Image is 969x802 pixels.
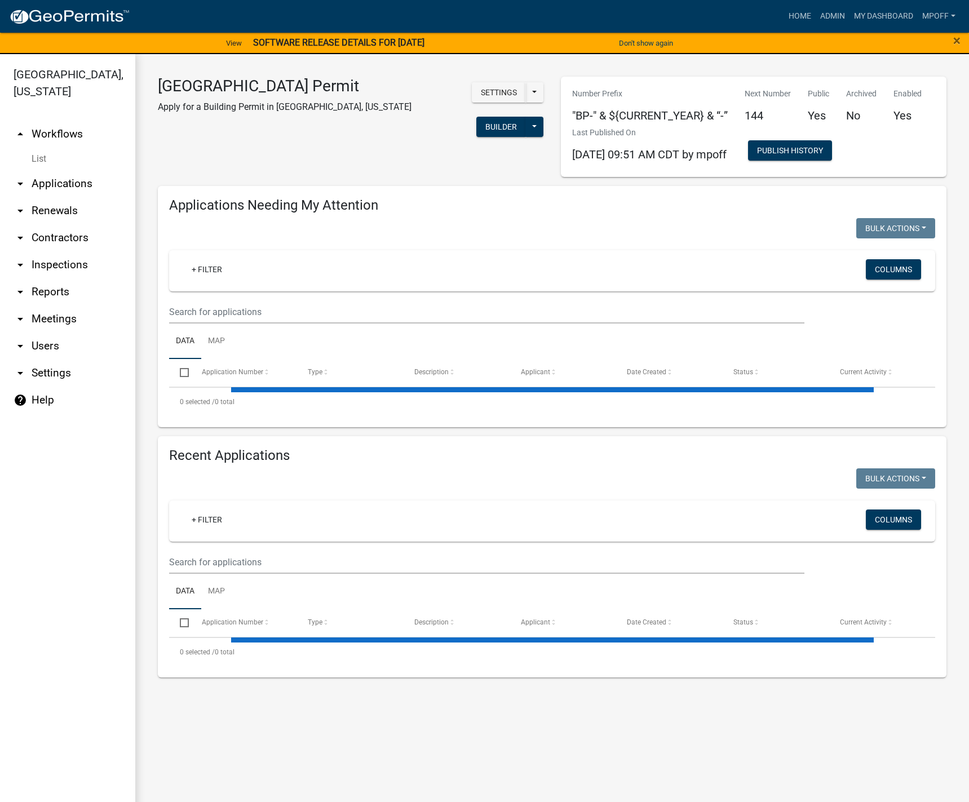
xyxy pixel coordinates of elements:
button: Publish History [748,140,832,161]
datatable-header-cell: Description [404,609,510,636]
h5: No [846,109,877,122]
button: Columns [866,509,921,530]
button: Settings [472,82,526,103]
span: Description [414,618,449,626]
h4: Recent Applications [169,447,935,464]
a: Map [201,324,232,360]
datatable-header-cell: Current Activity [829,609,935,636]
datatable-header-cell: Application Number [191,609,297,636]
span: Current Activity [840,618,887,626]
wm-modal-confirm: Workflow Publish History [748,147,832,156]
div: 0 total [169,638,935,666]
span: Date Created [627,368,666,376]
a: My Dashboard [849,6,918,27]
span: 0 selected / [180,398,215,406]
a: mpoff [918,6,960,27]
button: Bulk Actions [856,218,935,238]
button: Don't show again [614,34,678,52]
datatable-header-cell: Status [723,359,829,386]
datatable-header-cell: Current Activity [829,359,935,386]
button: Builder [476,117,526,137]
p: Public [808,88,829,100]
span: Status [733,618,753,626]
h3: [GEOGRAPHIC_DATA] Permit [158,77,412,96]
h5: Yes [893,109,922,122]
datatable-header-cell: Select [169,359,191,386]
span: Status [733,368,753,376]
span: Description [414,368,449,376]
p: Apply for a Building Permit in [GEOGRAPHIC_DATA], [US_STATE] [158,100,412,114]
datatable-header-cell: Application Number [191,359,297,386]
input: Search for applications [169,551,804,574]
span: × [953,33,961,48]
button: Bulk Actions [856,468,935,489]
datatable-header-cell: Status [723,609,829,636]
p: Next Number [745,88,791,100]
div: 0 total [169,388,935,416]
h5: 144 [745,109,791,122]
span: [DATE] 09:51 AM CDT by mpoff [572,148,727,161]
datatable-header-cell: Select [169,609,191,636]
datatable-header-cell: Date Created [616,359,723,386]
a: Data [169,574,201,610]
span: 0 selected / [180,648,215,656]
i: help [14,393,27,407]
i: arrow_drop_down [14,204,27,218]
i: arrow_drop_down [14,258,27,272]
i: arrow_drop_down [14,312,27,326]
datatable-header-cell: Type [297,359,404,386]
span: Type [308,368,322,376]
span: Application Number [202,368,263,376]
span: Applicant [521,368,550,376]
strong: SOFTWARE RELEASE DETAILS FOR [DATE] [253,37,424,48]
a: Home [784,6,816,27]
p: Last Published On [572,127,727,139]
datatable-header-cell: Description [404,359,510,386]
a: View [222,34,246,52]
a: Map [201,574,232,610]
i: arrow_drop_down [14,231,27,245]
span: Current Activity [840,368,887,376]
input: Search for applications [169,300,804,324]
p: Enabled [893,88,922,100]
h5: "BP-" & ${CURRENT_YEAR} & “-” [572,109,728,122]
span: Application Number [202,618,263,626]
h4: Applications Needing My Attention [169,197,935,214]
button: Columns [866,259,921,280]
datatable-header-cell: Applicant [510,359,616,386]
p: Number Prefix [572,88,728,100]
span: Date Created [627,618,666,626]
datatable-header-cell: Applicant [510,609,616,636]
a: + Filter [183,509,231,530]
button: Close [953,34,961,47]
a: Data [169,324,201,360]
i: arrow_drop_down [14,177,27,190]
a: Admin [816,6,849,27]
datatable-header-cell: Type [297,609,404,636]
i: arrow_drop_down [14,339,27,353]
span: Applicant [521,618,550,626]
i: arrow_drop_down [14,366,27,380]
i: arrow_drop_up [14,127,27,141]
p: Archived [846,88,877,100]
a: + Filter [183,259,231,280]
h5: Yes [808,109,829,122]
datatable-header-cell: Date Created [616,609,723,636]
i: arrow_drop_down [14,285,27,299]
span: Type [308,618,322,626]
